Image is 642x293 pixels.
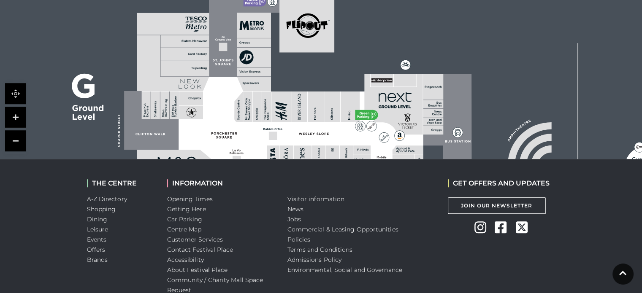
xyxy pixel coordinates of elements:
[287,266,402,274] a: Environmental, Social and Governance
[87,236,107,243] a: Events
[167,195,213,203] a: Opening Times
[167,226,202,233] a: Centre Map
[167,179,275,187] h2: INFORMATION
[167,205,206,213] a: Getting Here
[87,256,108,263] a: Brands
[167,236,223,243] a: Customer Services
[87,215,108,223] a: Dining
[287,226,398,233] a: Commercial & Leasing Opportunities
[287,246,353,253] a: Terms and Conditions
[167,256,204,263] a: Accessibility
[287,236,311,243] a: Policies
[87,226,108,233] a: Leisure
[167,266,228,274] a: About Festival Place
[287,195,345,203] a: Visitor information
[287,215,301,223] a: Jobs
[448,197,546,214] a: Join Our Newsletter
[287,256,342,263] a: Admissions Policy
[87,246,106,253] a: Offers
[167,215,203,223] a: Car Parking
[167,246,233,253] a: Contact Festival Place
[87,205,116,213] a: Shopping
[87,179,154,187] h2: THE CENTRE
[87,195,127,203] a: A-Z Directory
[448,179,550,187] h2: GET OFFERS AND UPDATES
[287,205,303,213] a: News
